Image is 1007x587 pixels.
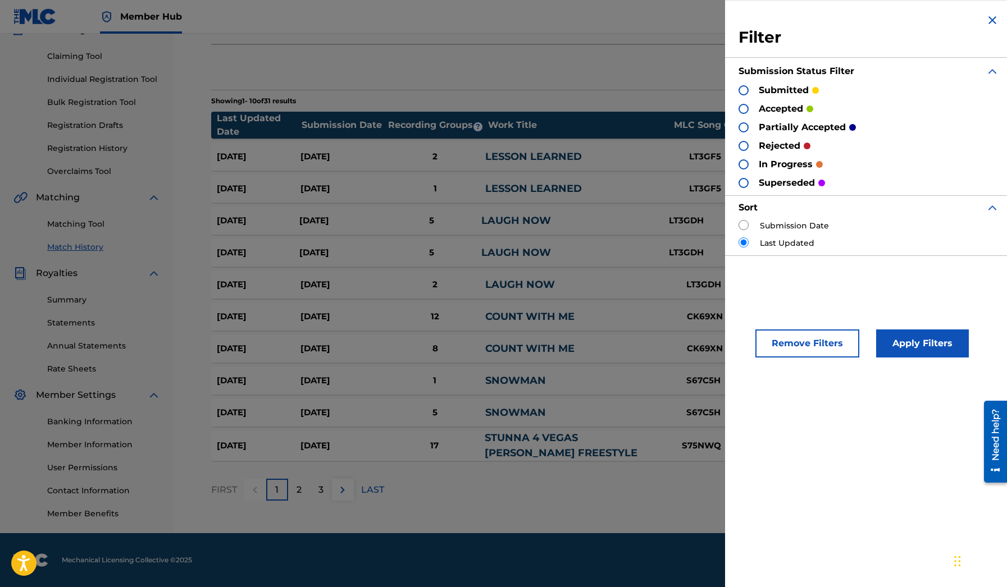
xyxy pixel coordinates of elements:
[217,310,301,323] div: [DATE]
[384,278,485,291] div: 2
[217,342,301,355] div: [DATE]
[300,439,384,452] div: [DATE]
[47,218,161,230] a: Matching Tool
[217,182,301,195] div: [DATE]
[384,406,485,419] div: 5
[986,13,999,27] img: close
[300,374,384,387] div: [DATE]
[986,201,999,214] img: expand
[47,508,161,520] a: Member Benefits
[485,278,555,291] a: LAUGH NOW
[299,214,382,227] div: [DATE]
[663,182,747,195] div: LT3GF5
[485,374,546,387] a: SNOWMAN
[36,388,116,402] span: Member Settings
[217,112,301,139] div: Last Updated Date
[336,483,349,497] img: right
[36,191,80,204] span: Matching
[302,118,386,132] div: Submission Date
[659,439,744,452] div: S75NWQ
[385,342,486,355] div: 8
[976,395,1007,488] iframe: Resource Center
[275,483,279,497] p: 1
[739,27,999,48] h3: Filter
[759,102,803,116] p: accepted
[47,166,161,177] a: Overclaims Tool
[384,439,485,452] div: 17
[485,182,582,195] a: LESSON LEARNED
[47,74,161,85] a: Individual Registration Tool
[47,363,161,375] a: Rate Sheets
[13,553,48,567] img: logo
[300,342,385,355] div: [DATE]
[386,118,487,132] div: Recording Groups
[211,483,237,497] p: FIRST
[47,485,161,497] a: Contact Information
[217,246,299,259] div: [DATE]
[300,310,385,323] div: [DATE]
[663,342,747,355] div: CK69XN
[47,241,161,253] a: Match History
[13,191,28,204] img: Matching
[954,544,961,578] div: Drag
[13,388,27,402] img: Member Settings
[385,310,486,323] div: 12
[876,329,969,357] button: Apply Filters
[147,267,161,280] img: expand
[300,406,384,419] div: [DATE]
[759,84,809,97] p: submitted
[382,246,481,259] div: 5
[485,432,637,459] a: STUNNA 4 VEGAS [PERSON_NAME] FREESTYLE
[759,121,846,134] p: partially accepted
[47,120,161,131] a: Registration Drafts
[385,182,486,195] div: 1
[47,439,161,451] a: Member Information
[36,267,78,280] span: Royalties
[662,406,746,419] div: S67C5H
[760,237,814,249] label: Last Updated
[485,406,546,419] a: SNOWMAN
[217,214,299,227] div: [DATE]
[62,555,192,565] span: Mechanical Licensing Collective © 2025
[644,214,728,227] div: LT3GDH
[300,278,384,291] div: [DATE]
[300,150,385,163] div: [DATE]
[951,533,1007,587] iframe: Chat Widget
[300,182,385,195] div: [DATE]
[47,51,161,62] a: Claiming Tool
[759,176,815,190] p: superseded
[100,10,113,24] img: Top Rightsholder
[485,342,575,355] a: COUNT WITH ME
[739,202,758,213] strong: Sort
[217,406,300,419] div: [DATE]
[481,214,551,227] a: LAUGH NOW
[147,388,161,402] img: expand
[759,139,800,153] p: rejected
[662,374,746,387] div: S67C5H
[217,278,300,291] div: [DATE]
[986,65,999,78] img: expand
[211,96,296,106] p: Showing 1 - 10 of 31 results
[382,214,481,227] div: 5
[147,191,161,204] img: expand
[485,150,582,163] a: LESSON LEARNED
[384,374,485,387] div: 1
[669,118,753,132] div: MLC Song Code
[361,483,384,497] p: LAST
[318,483,323,497] p: 3
[297,483,302,497] p: 2
[47,143,161,154] a: Registration History
[47,317,161,329] a: Statements
[13,267,27,280] img: Royalties
[47,340,161,352] a: Annual Statements
[13,8,57,25] img: MLC Logo
[485,310,575,323] a: COUNT WITH ME
[481,246,551,259] a: LAUGH NOW
[644,246,728,259] div: LT3GDH
[47,97,161,108] a: Bulk Registration Tool
[663,150,747,163] div: LT3GF5
[739,66,854,76] strong: Submission Status Filter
